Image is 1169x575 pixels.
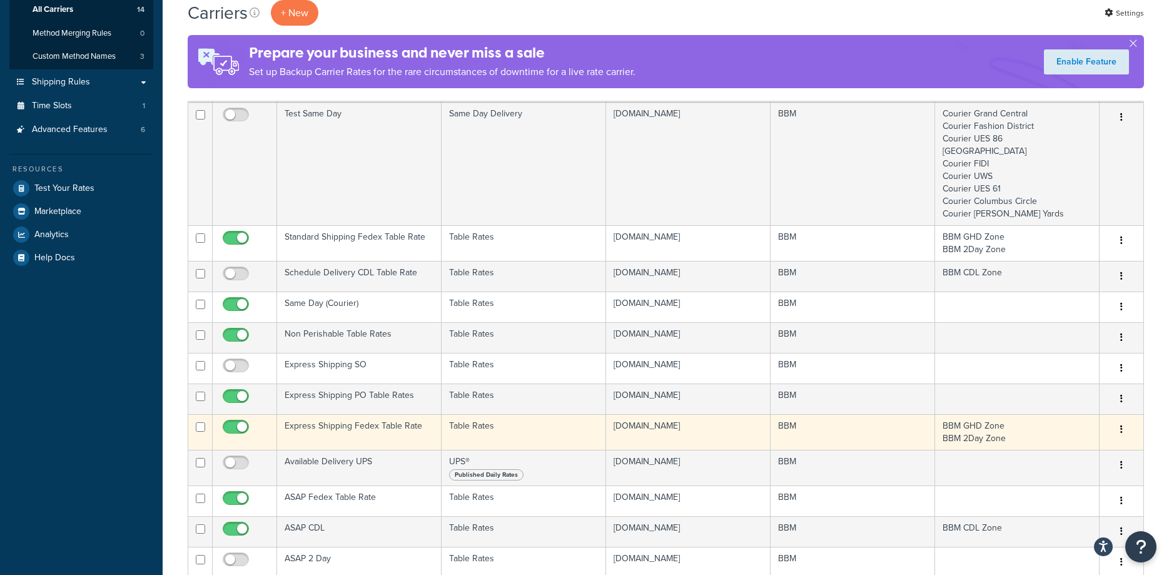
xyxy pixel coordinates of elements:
[442,292,606,322] td: Table Rates
[606,516,771,547] td: [DOMAIN_NAME]
[277,516,442,547] td: ASAP CDL
[935,261,1100,292] td: BBM CDL Zone
[141,125,145,135] span: 6
[9,118,153,141] a: Advanced Features 6
[442,384,606,414] td: Table Rates
[277,292,442,322] td: Same Day (Courier)
[277,414,442,450] td: Express Shipping Fedex Table Rate
[771,225,935,261] td: BBM
[771,102,935,225] td: BBM
[249,63,635,81] p: Set up Backup Carrier Rates for the rare circumstances of downtime for a live rate carrier.
[9,94,153,118] a: Time Slots 1
[140,51,144,62] span: 3
[34,206,81,217] span: Marketplace
[9,22,153,45] li: Method Merging Rules
[771,384,935,414] td: BBM
[277,102,442,225] td: Test Same Day
[606,486,771,516] td: [DOMAIN_NAME]
[1105,4,1144,22] a: Settings
[9,247,153,269] a: Help Docs
[188,35,249,88] img: ad-rules-rateshop-fe6ec290ccb7230408bd80ed9643f0289d75e0ffd9eb532fc0e269fcd187b520.png
[606,292,771,322] td: [DOMAIN_NAME]
[771,261,935,292] td: BBM
[9,177,153,200] a: Test Your Rates
[449,469,524,481] span: Published Daily Rates
[442,322,606,353] td: Table Rates
[606,322,771,353] td: [DOMAIN_NAME]
[140,28,144,39] span: 0
[442,225,606,261] td: Table Rates
[771,516,935,547] td: BBM
[9,118,153,141] li: Advanced Features
[277,261,442,292] td: Schedule Delivery CDL Table Rate
[606,414,771,450] td: [DOMAIN_NAME]
[1125,531,1156,562] button: Open Resource Center
[34,253,75,263] span: Help Docs
[1044,49,1129,74] a: Enable Feature
[32,125,108,135] span: Advanced Features
[277,384,442,414] td: Express Shipping PO Table Rates
[9,223,153,246] a: Analytics
[9,200,153,223] a: Marketplace
[935,516,1100,547] td: BBM CDL Zone
[277,322,442,353] td: Non Perishable Table Rates
[33,51,116,62] span: Custom Method Names
[442,102,606,225] td: Same Day Delivery
[935,225,1100,261] td: BBM GHD Zone BBM 2Day Zone
[771,322,935,353] td: BBM
[771,450,935,486] td: BBM
[771,414,935,450] td: BBM
[771,486,935,516] td: BBM
[442,486,606,516] td: Table Rates
[34,230,69,240] span: Analytics
[771,353,935,384] td: BBM
[442,450,606,486] td: UPS®
[606,102,771,225] td: [DOMAIN_NAME]
[9,94,153,118] li: Time Slots
[9,45,153,68] li: Custom Method Names
[606,384,771,414] td: [DOMAIN_NAME]
[442,353,606,384] td: Table Rates
[33,28,111,39] span: Method Merging Rules
[32,101,72,111] span: Time Slots
[606,261,771,292] td: [DOMAIN_NAME]
[277,486,442,516] td: ASAP Fedex Table Rate
[188,1,248,25] h1: Carriers
[606,450,771,486] td: [DOMAIN_NAME]
[935,414,1100,450] td: BBM GHD Zone BBM 2Day Zone
[771,292,935,322] td: BBM
[442,516,606,547] td: Table Rates
[34,183,94,194] span: Test Your Rates
[9,45,153,68] a: Custom Method Names 3
[606,353,771,384] td: [DOMAIN_NAME]
[143,101,145,111] span: 1
[935,102,1100,225] td: Courier Grand Central Courier Fashion District Courier UES 86 [GEOGRAPHIC_DATA] Courier FIDI Cour...
[442,414,606,450] td: Table Rates
[9,71,153,94] a: Shipping Rules
[277,353,442,384] td: Express Shipping SO
[33,4,73,15] span: All Carriers
[9,22,153,45] a: Method Merging Rules 0
[137,4,144,15] span: 14
[32,77,90,88] span: Shipping Rules
[277,225,442,261] td: Standard Shipping Fedex Table Rate
[277,450,442,486] td: Available Delivery UPS
[442,261,606,292] td: Table Rates
[606,225,771,261] td: [DOMAIN_NAME]
[9,164,153,175] div: Resources
[249,43,635,63] h4: Prepare your business and never miss a sale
